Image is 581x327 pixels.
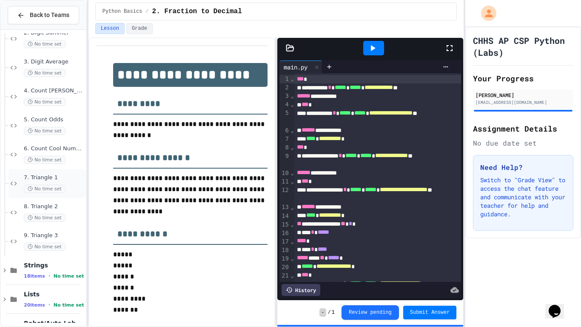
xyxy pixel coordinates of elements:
h2: Your Progress [473,72,573,84]
div: 1 [279,75,290,83]
div: 12 [279,186,290,203]
span: 2. Fraction to Decimal [152,6,242,17]
span: 4. Count [PERSON_NAME] [24,87,84,95]
div: 8 [279,143,290,152]
span: Back to Teams [30,11,69,20]
span: 7. Triangle 1 [24,174,84,181]
h3: Need Help? [480,162,566,172]
div: 11 [279,178,290,186]
iframe: chat widget [545,293,572,318]
span: No time set [24,156,66,164]
div: 2 [279,83,290,92]
div: 9 [279,152,290,169]
span: 8. Triangle 2 [24,203,84,210]
span: Fold line [290,255,294,262]
span: No time set [24,185,66,193]
div: main.py [279,60,322,73]
span: No time set [24,243,66,251]
span: • [48,301,50,308]
span: / [145,8,148,15]
span: 9. Triangle 3 [24,232,84,239]
div: 10 [279,169,290,178]
div: 6 [279,126,290,135]
span: 5. Count Odds [24,116,84,123]
div: [EMAIL_ADDRESS][DOMAIN_NAME] [476,99,571,106]
div: No due date set [473,138,573,148]
span: - [319,308,326,317]
span: Lists [24,290,84,298]
h1: CHHS AP CSP Python (Labs) [473,34,573,58]
span: Fold line [290,204,294,211]
div: 5 [279,109,290,126]
span: Python Basics [103,8,142,15]
div: History [282,284,320,296]
button: Submit Answer [403,306,457,319]
div: 19 [279,255,290,263]
div: 4 [279,100,290,109]
span: Fold line [290,101,294,108]
span: Fold line [290,144,294,151]
span: Fold line [290,221,294,228]
span: 20 items [24,302,45,308]
span: • [48,272,50,279]
button: Review pending [342,305,399,320]
span: Strings [24,261,84,269]
div: 22 [279,280,290,297]
div: 18 [279,246,290,255]
div: 13 [279,203,290,212]
div: 20 [279,263,290,272]
span: Fold line [290,75,294,82]
div: 16 [279,229,290,238]
div: main.py [279,63,312,72]
span: No time set [54,302,84,308]
span: No time set [24,69,66,77]
span: 1 [332,309,335,316]
button: Back to Teams [8,6,79,24]
span: 6. Count Cool Numbers [24,145,84,152]
span: / [328,309,331,316]
div: 15 [279,221,290,229]
div: My Account [472,3,498,23]
span: Submit Answer [410,309,450,316]
div: 3 [279,92,290,100]
span: Fold line [290,127,294,134]
div: 17 [279,238,290,246]
span: Fold line [290,272,294,279]
span: No time set [24,98,66,106]
button: Grade [126,23,153,34]
div: 14 [279,212,290,221]
span: No time set [24,127,66,135]
span: Fold line [290,238,294,245]
span: Fold line [290,169,294,176]
span: No time set [54,273,84,279]
span: No time set [24,214,66,222]
span: Robot/Auto Labs 1 [24,319,84,327]
span: No time set [24,40,66,48]
span: Fold line [290,178,294,185]
p: Switch to "Grade View" to access the chat feature and communicate with your teacher for help and ... [480,176,566,218]
span: 2. Digit Summer [24,29,84,37]
div: 21 [279,272,290,280]
span: Fold line [290,92,294,99]
div: [PERSON_NAME] [476,91,571,99]
h2: Assignment Details [473,123,573,135]
div: 7 [279,135,290,143]
button: Lesson [95,23,125,34]
span: 18 items [24,273,45,279]
span: 3. Digit Average [24,58,84,66]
